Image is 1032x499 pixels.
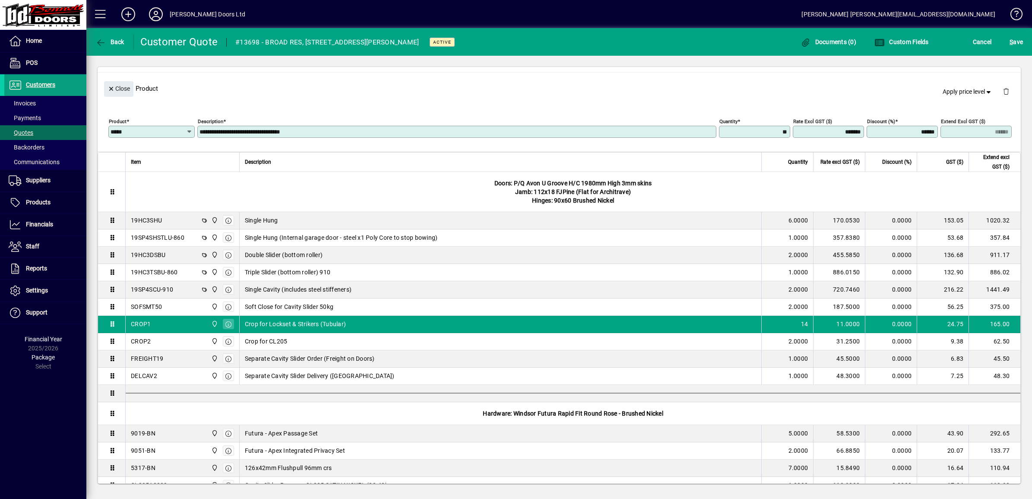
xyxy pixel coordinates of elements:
span: 2.0000 [788,446,808,455]
span: Single Hung [245,216,278,225]
span: POS [26,59,38,66]
span: Bennett Doors Ltd [209,250,219,260]
div: 15.8490 [819,464,860,472]
a: Invoices [4,96,86,111]
td: 6.83 [917,350,969,368]
span: 2.0000 [788,337,808,346]
span: ave [1010,35,1023,49]
button: Documents (0) [798,34,858,50]
span: Futura - Apex Integrated Privacy Set [245,446,345,455]
span: S [1010,38,1013,45]
div: [PERSON_NAME] [PERSON_NAME][EMAIL_ADDRESS][DOMAIN_NAME] [801,7,995,21]
td: 24.75 [917,316,969,333]
a: Settings [4,280,86,302]
span: Extend excl GST ($) [974,153,1010,172]
a: Staff [4,236,86,257]
td: 0.0000 [865,299,917,316]
span: Financials [26,221,53,228]
td: 153.05 [917,212,969,229]
span: Home [26,37,42,44]
span: Bennett Doors Ltd [209,319,219,329]
span: Invoices [9,100,36,107]
td: 0.0000 [865,229,917,247]
td: 133.77 [969,442,1020,460]
span: Cancel [973,35,992,49]
span: 2.0000 [788,285,808,294]
td: 110.94 [969,460,1020,477]
button: Back [93,34,127,50]
span: Suppliers [26,177,51,184]
div: #13698 - BROAD RES, [STREET_ADDRESS][PERSON_NAME] [235,35,419,49]
a: Suppliers [4,170,86,191]
td: 0.0000 [865,281,917,299]
span: Support [26,309,47,316]
mat-label: Quantity [719,118,738,124]
span: Back [95,38,124,45]
a: Reports [4,258,86,280]
span: Single Hung (Internal garage door - steel x1 Poly Core to stop bowing) [245,233,438,242]
div: FREIGHT19 [131,354,163,363]
td: 0.0000 [865,316,917,333]
app-page-header-button: Close [102,84,136,92]
span: Single Cavity (includes steel stiffeners) [245,285,351,294]
a: Quotes [4,125,86,140]
div: Doors: P/Q Avon U Groove H/C 1980mm High 3mm skins Jamb: 112x18 FJPine (Flat for Architrave) Hing... [126,172,1020,212]
span: Quantity [788,157,808,167]
td: 0.0000 [865,477,917,494]
span: Financial Year [25,336,62,343]
div: 31.2500 [819,337,860,346]
div: 48.3000 [819,372,860,380]
div: 9019-BN [131,429,155,438]
td: 136.68 [917,247,969,264]
span: Close [108,82,130,96]
mat-label: Product [109,118,127,124]
span: 5.0000 [788,429,808,438]
span: 2.0000 [788,302,808,311]
div: DELCAV2 [131,372,157,380]
td: 9.38 [917,333,969,350]
span: Description [245,157,271,167]
div: 11.0000 [819,320,860,328]
div: 5317-BN [131,464,155,472]
div: 720.7460 [819,285,860,294]
span: Bennett Doors Ltd [209,429,219,438]
span: Quotes [9,129,33,136]
span: Apply price level [943,87,993,96]
span: Bennett Doors Ltd [209,371,219,381]
span: 1.0000 [788,354,808,363]
span: Products [26,199,51,206]
span: Futura - Apex Passage Set [245,429,318,438]
td: 1020.32 [969,212,1020,229]
span: Staff [26,243,39,250]
mat-label: Description [198,118,223,124]
span: Communications [9,159,60,165]
button: Save [1007,34,1025,50]
span: Bennett Doors Ltd [209,480,219,490]
td: 0.0000 [865,425,917,442]
td: 20.07 [917,442,969,460]
span: Separate Cavity Slider Order (Freight on Doors) [245,354,375,363]
span: 1.0000 [788,481,808,489]
span: Bennett Doors Ltd [209,302,219,311]
span: Payments [9,114,41,121]
button: Product [958,53,1001,68]
span: 2.0000 [788,251,808,259]
span: Rate excl GST ($) [820,157,860,167]
td: 292.65 [969,425,1020,442]
mat-label: Rate excl GST ($) [793,118,832,124]
td: 118.90 [969,477,1020,494]
a: Home [4,30,86,52]
app-page-header-button: Back [86,34,134,50]
div: CROP1 [131,320,151,328]
div: [PERSON_NAME] Doors Ltd [170,7,245,21]
div: CROP2 [131,337,151,346]
td: 43.90 [917,425,969,442]
td: 357.84 [969,229,1020,247]
span: GST ($) [946,157,963,167]
span: Settings [26,287,48,294]
span: Backorders [9,144,44,151]
td: 45.50 [969,350,1020,368]
div: 19HC3TSBU-860 [131,268,177,277]
div: 66.8850 [819,446,860,455]
button: Delete [996,81,1016,102]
